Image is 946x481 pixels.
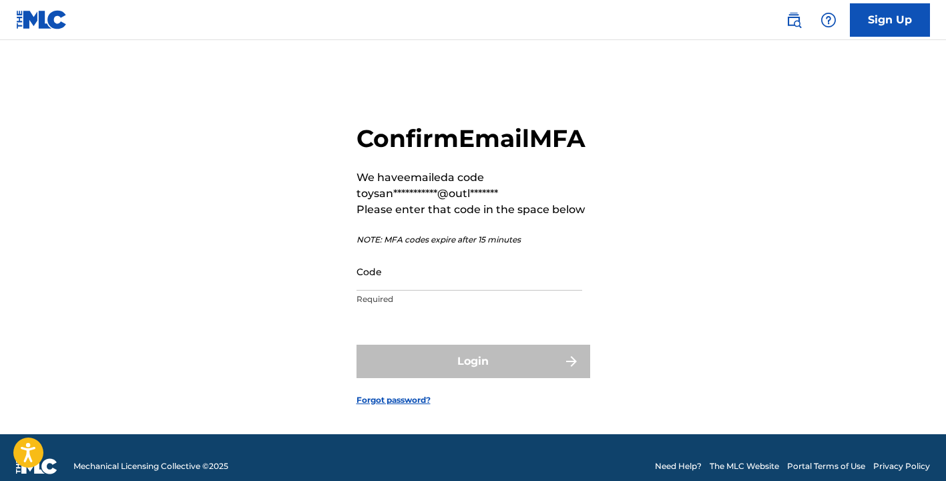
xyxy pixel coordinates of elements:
[357,202,590,218] p: Please enter that code in the space below
[357,124,590,154] h2: Confirm Email MFA
[815,7,842,33] div: Help
[787,460,865,472] a: Portal Terms of Use
[357,293,582,305] p: Required
[16,10,67,29] img: MLC Logo
[820,12,837,28] img: help
[873,460,930,472] a: Privacy Policy
[850,3,930,37] a: Sign Up
[786,12,802,28] img: search
[357,234,590,246] p: NOTE: MFA codes expire after 15 minutes
[710,460,779,472] a: The MLC Website
[655,460,702,472] a: Need Help?
[357,394,431,406] a: Forgot password?
[16,458,57,474] img: logo
[73,460,228,472] span: Mechanical Licensing Collective © 2025
[780,7,807,33] a: Public Search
